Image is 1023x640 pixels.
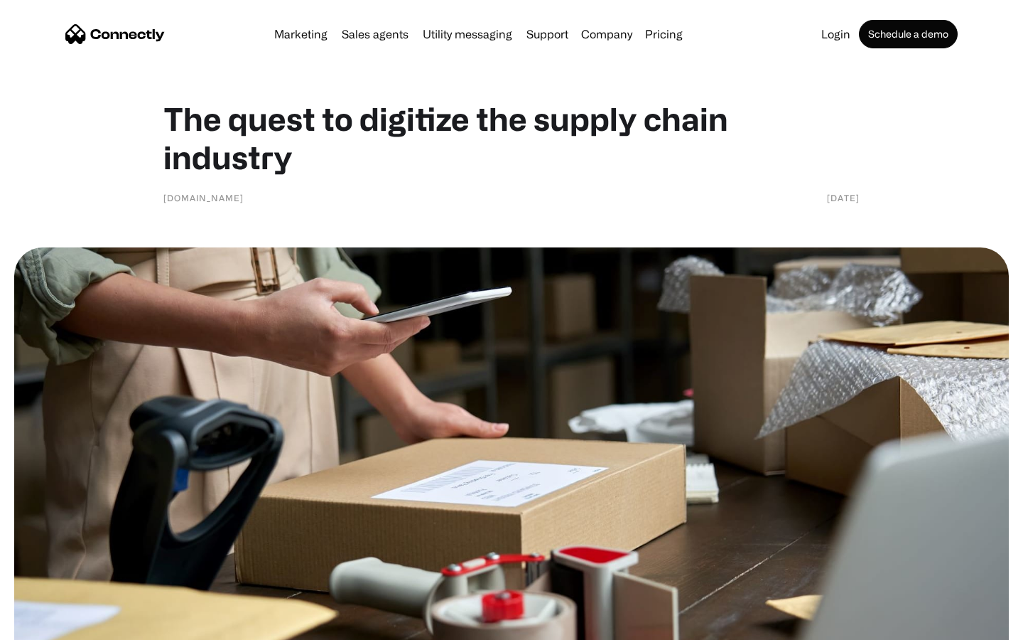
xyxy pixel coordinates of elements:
[269,28,333,40] a: Marketing
[581,24,632,44] div: Company
[639,28,688,40] a: Pricing
[521,28,574,40] a: Support
[336,28,414,40] a: Sales agents
[163,191,244,205] div: [DOMAIN_NAME]
[827,191,860,205] div: [DATE]
[816,28,856,40] a: Login
[28,615,85,635] ul: Language list
[163,100,860,176] h1: The quest to digitize the supply chain industry
[859,20,958,48] a: Schedule a demo
[14,615,85,635] aside: Language selected: English
[417,28,518,40] a: Utility messaging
